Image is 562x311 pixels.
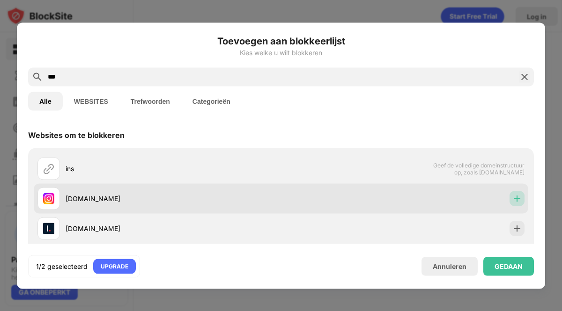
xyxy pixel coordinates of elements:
button: Trefwoorden [119,92,181,110]
h6: Toevoegen aan blokkeerlijst [28,34,534,48]
button: Alle [28,92,63,110]
div: GEDAAN [495,262,523,270]
img: favicons [43,193,54,204]
span: Geef de volledige domeinstructuur op, zoals [DOMAIN_NAME] [428,161,525,175]
div: UPGRADE [101,261,128,271]
img: search.svg [32,71,43,82]
div: Websites om te blokkeren [28,130,125,139]
button: Categorieën [181,92,242,110]
div: [DOMAIN_NAME] [66,224,281,233]
div: Annuleren [433,262,466,270]
button: WEBSITES [63,92,119,110]
img: url.svg [43,163,54,174]
div: [DOMAIN_NAME] [66,194,281,203]
img: search-close [519,71,530,82]
div: 1/2 geselecteerd [36,261,88,271]
div: Kies welke u wilt blokkeren [28,49,534,56]
img: favicons [43,223,54,234]
div: ins [66,164,281,174]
